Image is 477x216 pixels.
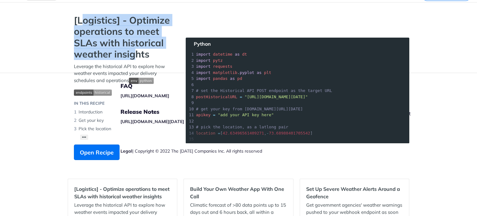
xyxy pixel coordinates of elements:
h2: [Logistics] - Optimize operations to meet SLAs with historical weather insights [74,185,171,200]
li: Pick the location [74,125,173,133]
li: Intorduction [74,108,173,116]
li: Get your key [74,116,173,125]
span: Expand image [74,89,173,96]
button: ••• [80,135,88,140]
div: IN THIS RECIPE [74,100,105,107]
strong: [Logistics] - Optimize operations to meet SLAs with historical weather insights [74,15,173,60]
span: Open Recipe [80,148,114,157]
img: endpoint [74,90,112,96]
p: Leverage the historical API to explore how weather events impacted your delivery schedules and op... [74,63,173,84]
span: Expand image [129,77,154,83]
h2: Set Up Severe Weather Alerts Around a Geofence [306,185,403,200]
h2: Build Your Own Weather App With One Call [190,185,287,200]
img: env [129,78,154,84]
button: Open Recipe [74,145,120,160]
